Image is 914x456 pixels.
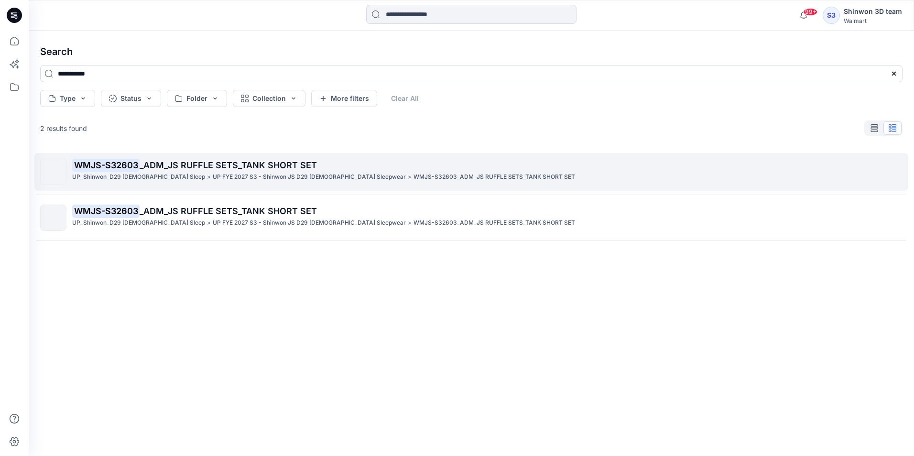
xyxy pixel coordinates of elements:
button: More filters [311,90,377,107]
span: _ADM_JS RUFFLE SETS_TANK SHORT SET [140,206,317,216]
span: 99+ [803,8,817,16]
p: 2 results found [40,123,87,133]
mark: WMJS-S32603 [72,204,140,217]
p: WMJS-S32603_ADM_JS RUFFLE SETS_TANK SHORT SET [413,172,575,182]
span: _ADM_JS RUFFLE SETS_TANK SHORT SET [140,160,317,170]
button: Type [40,90,95,107]
h4: Search [33,38,910,65]
p: > [408,172,412,182]
button: Collection [233,90,305,107]
div: Shinwon 3D team [844,6,902,17]
div: S3 [823,7,840,24]
p: > [408,218,412,228]
p: UP FYE 2027 S3 - Shinwon JS D29 Ladies Sleepwear [213,172,406,182]
p: UP_Shinwon_D29 Ladies Sleep [72,172,205,182]
p: > [207,172,211,182]
p: > [207,218,211,228]
p: UP_Shinwon_D29 Ladies Sleep [72,218,205,228]
p: UP FYE 2027 S3 - Shinwon JS D29 Ladies Sleepwear [213,218,406,228]
button: Status [101,90,161,107]
button: Folder [167,90,227,107]
p: WMJS-S32603_ADM_JS RUFFLE SETS_TANK SHORT SET [413,218,575,228]
div: Walmart [844,17,902,24]
a: WMJS-S32603_ADM_JS RUFFLE SETS_TANK SHORT SETUP_Shinwon_D29 [DEMOGRAPHIC_DATA] Sleep>UP FYE 2027 ... [34,199,908,237]
a: WMJS-S32603_ADM_JS RUFFLE SETS_TANK SHORT SETUP_Shinwon_D29 [DEMOGRAPHIC_DATA] Sleep>UP FYE 2027 ... [34,153,908,191]
mark: WMJS-S32603 [72,158,140,172]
